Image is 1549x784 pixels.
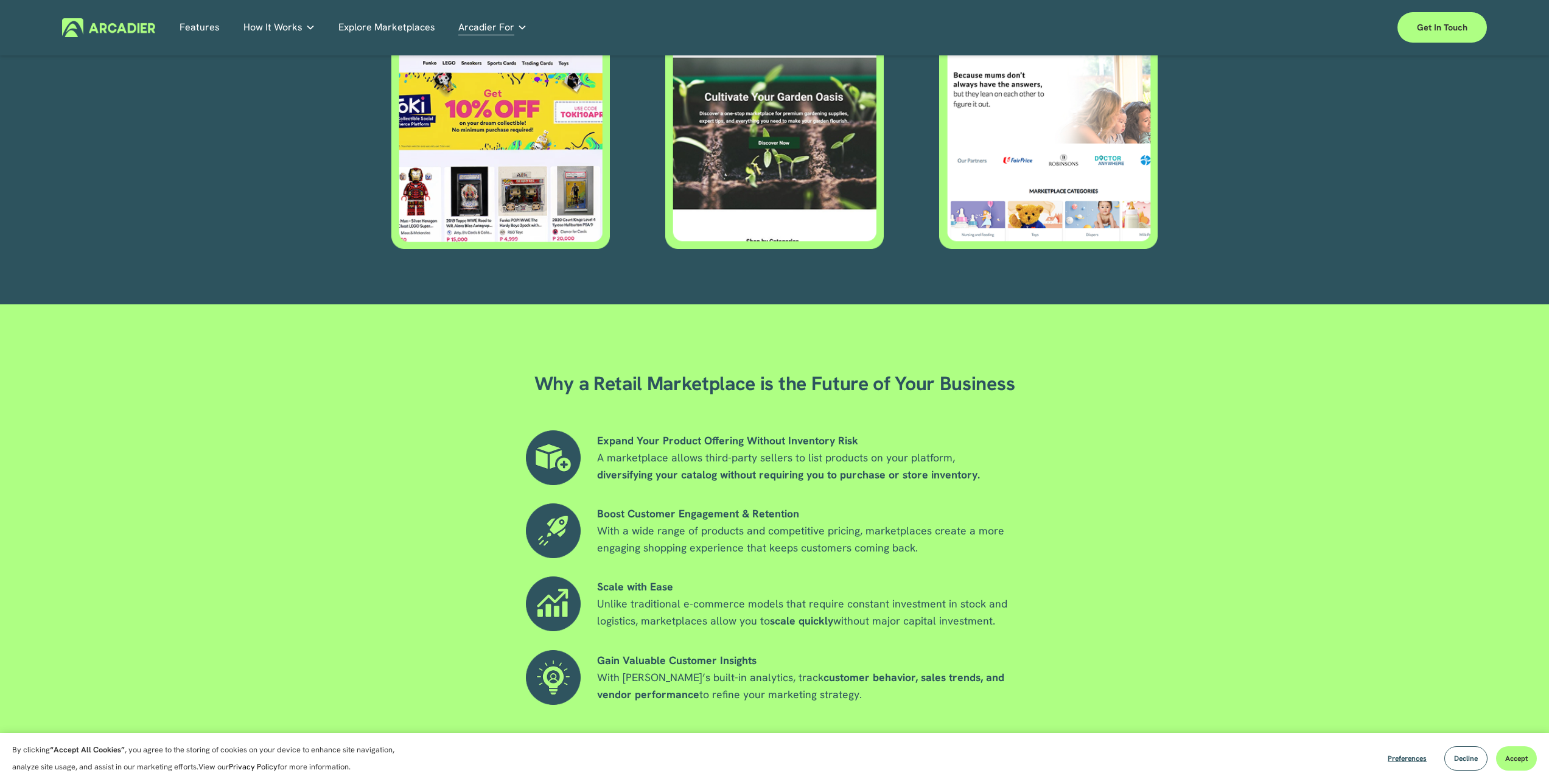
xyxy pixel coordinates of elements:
[458,19,514,36] span: Arcadier For
[597,506,1007,555] span: With a wide range of products and competitive pricing, marketplaces create a more engaging shoppi...
[770,614,833,628] strong: scale quickly
[1388,754,1427,763] span: Preferences
[597,653,1007,701] span: With [PERSON_NAME]’s built-in analytics, track to refine your marketing strategy.
[597,506,799,520] strong: Boost Customer Engagement & Retention
[1488,726,1549,784] iframe: Chat Widget
[243,18,315,37] a: folder dropdown
[458,18,527,37] a: folder dropdown
[597,653,757,667] strong: Gain Valuable Customer Insights
[597,579,1010,628] span: Unlike traditional e-commerce models that require constant investment in stock and logistics, mar...
[1444,746,1488,771] button: Decline
[597,670,1007,701] strong: customer behavior, sales trends, and vendor performance
[62,18,155,37] img: Arcadier
[1397,12,1487,43] a: Get in touch
[12,741,408,775] p: By clicking , you agree to the storing of cookies on your device to enhance site navigation, anal...
[597,450,980,481] span: A marketplace allows third-party sellers to list products on your platform,
[597,579,673,593] strong: Scale with Ease
[338,18,435,37] a: Explore Marketplaces
[180,18,220,37] a: Features
[243,19,302,36] span: How It Works
[229,761,278,772] a: Privacy Policy
[50,744,125,755] strong: “Accept All Cookies”
[1379,746,1436,771] button: Preferences
[491,372,1058,396] h2: Why a Retail Marketplace is the Future of Your Business
[597,433,858,447] strong: Expand Your Product Offering Without Inventory Risk
[1488,726,1549,784] div: Widget chat
[597,467,980,481] strong: diversifying your catalog without requiring you to purchase or store inventory.
[1454,754,1478,763] span: Decline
